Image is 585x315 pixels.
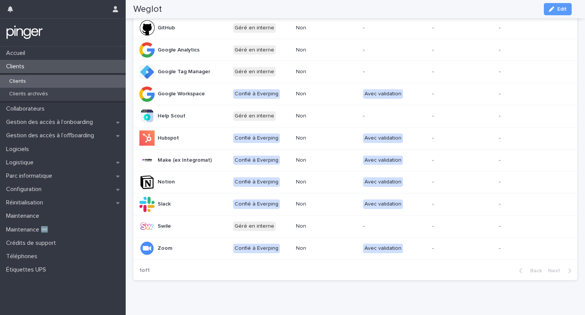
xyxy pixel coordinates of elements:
[3,239,62,247] p: Crédits de support
[133,61,577,83] tr: Google Tag ManagerGéré en interneNon---
[158,245,172,252] p: Zoom
[133,149,577,171] tr: Make (ex Integromat)Confié à EverpingNonAvec validation--
[363,199,403,209] div: Avec validation
[233,244,280,253] div: Confié à Everping
[3,226,54,233] p: Maintenance 🆕
[3,186,48,193] p: Configuration
[363,89,403,99] div: Avec validation
[432,113,493,119] p: -
[158,223,171,230] p: Swile
[3,119,99,126] p: Gestion des accès à l’onboarding
[363,133,403,143] div: Avec validation
[544,3,572,15] button: Edit
[158,157,212,164] p: Make (ex Integromat)
[233,177,280,187] div: Confié à Everping
[548,268,565,273] span: Next
[133,83,577,105] tr: Google WorkspaceConfié à EverpingNonAvec validation--
[499,179,563,185] p: -
[3,146,35,153] p: Logiciels
[296,25,357,31] p: Non
[499,157,563,164] p: -
[233,111,276,121] div: Géré en interne
[133,171,577,193] tr: NotionConfié à EverpingNonAvec validation--
[296,47,357,53] p: Non
[363,69,426,75] p: -
[6,25,43,40] img: mTgBEunGTSyRkCgitkcU
[133,39,577,61] tr: Google AnalyticsGéré en interneNon---
[363,113,426,119] p: -
[158,25,175,31] p: GitHub
[296,91,357,97] p: Non
[499,69,563,75] p: -
[158,179,175,185] p: Notion
[432,179,493,185] p: -
[499,25,563,31] p: -
[233,23,276,33] div: Géré en interne
[499,245,563,252] p: -
[432,47,493,53] p: -
[363,47,426,53] p: -
[363,223,426,230] p: -
[3,78,32,85] p: Clients
[3,266,52,273] p: Étiquettes UPS
[133,105,577,127] tr: Help ScoutGéré en interneNon---
[3,50,31,57] p: Accueil
[133,193,577,215] tr: SlackConfié à EverpingNonAvec validation--
[557,6,567,12] span: Edit
[3,91,54,97] p: Clients archivés
[296,223,357,230] p: Non
[363,244,403,253] div: Avec validation
[133,4,162,15] h2: Weglot
[432,201,493,207] p: -
[3,253,43,260] p: Téléphones
[499,47,563,53] p: -
[545,267,577,274] button: Next
[133,17,577,39] tr: GitHubGéré en interneNon---
[233,133,280,143] div: Confié à Everping
[296,157,357,164] p: Non
[432,223,493,230] p: -
[499,91,563,97] p: -
[363,156,403,165] div: Avec validation
[432,157,493,164] p: -
[233,199,280,209] div: Confié à Everping
[158,91,205,97] p: Google Workspace
[233,222,276,231] div: Géré en interne
[3,63,30,70] p: Clients
[158,113,185,119] p: Help Scout
[3,105,51,112] p: Collaborateurs
[296,135,357,141] p: Non
[158,69,210,75] p: Google Tag Manager
[499,135,563,141] p: -
[158,47,200,53] p: Google Analytics
[363,25,426,31] p: -
[3,132,100,139] p: Gestion des accès à l’offboarding
[133,215,577,237] tr: SwileGéré en interneNon---
[296,245,357,252] p: Non
[133,261,156,280] p: 1 of 1
[499,223,563,230] p: -
[526,268,542,273] span: Back
[233,45,276,55] div: Géré en interne
[133,127,577,149] tr: HubspotConfié à EverpingNonAvec validation--
[3,212,45,220] p: Maintenance
[499,113,563,119] p: -
[233,67,276,77] div: Géré en interne
[296,201,357,207] p: Non
[432,91,493,97] p: -
[233,156,280,165] div: Confié à Everping
[513,267,545,274] button: Back
[3,172,58,180] p: Parc informatique
[296,69,357,75] p: Non
[499,201,563,207] p: -
[432,69,493,75] p: -
[296,179,357,185] p: Non
[233,89,280,99] div: Confié à Everping
[363,177,403,187] div: Avec validation
[432,245,493,252] p: -
[158,135,179,141] p: Hubspot
[158,201,171,207] p: Slack
[296,113,357,119] p: Non
[432,25,493,31] p: -
[133,237,577,259] tr: ZoomConfié à EverpingNonAvec validation--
